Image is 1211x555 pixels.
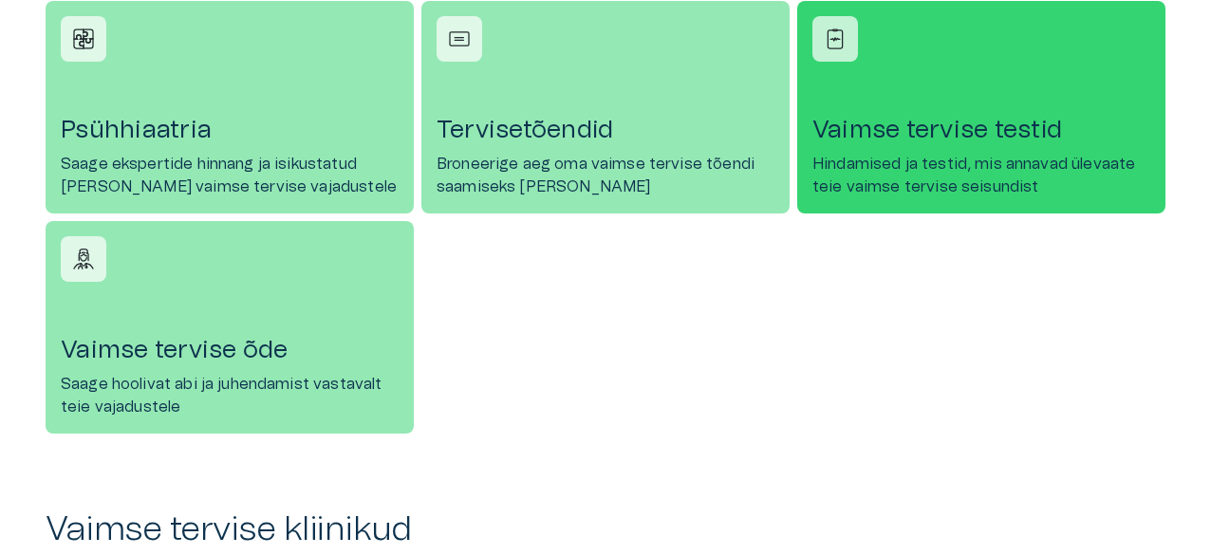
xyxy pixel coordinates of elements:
[445,25,474,53] img: Tervisetõendid icon
[61,373,399,418] p: Saage hoolivat abi ja juhendamist vastavalt teie vajadustele
[812,115,1150,145] h4: Vaimse tervise testid
[812,153,1150,198] p: Hindamised ja testid, mis annavad ülevaate teie vaimse tervise seisundist
[821,25,849,53] img: Vaimse tervise testid icon
[69,25,98,53] img: Psühhiaatria icon
[437,153,774,198] p: Broneerige aeg oma vaimse tervise tõendi saamiseks [PERSON_NAME]
[46,509,1165,550] h2: Vaimse tervise kliinikud
[61,153,399,198] p: Saage ekspertide hinnang ja isikustatud [PERSON_NAME] vaimse tervise vajadustele
[61,115,399,145] h4: Psühhiaatria
[69,245,98,273] img: Vaimse tervise õde icon
[437,115,774,145] h4: Tervisetõendid
[61,335,399,365] h4: Vaimse tervise õde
